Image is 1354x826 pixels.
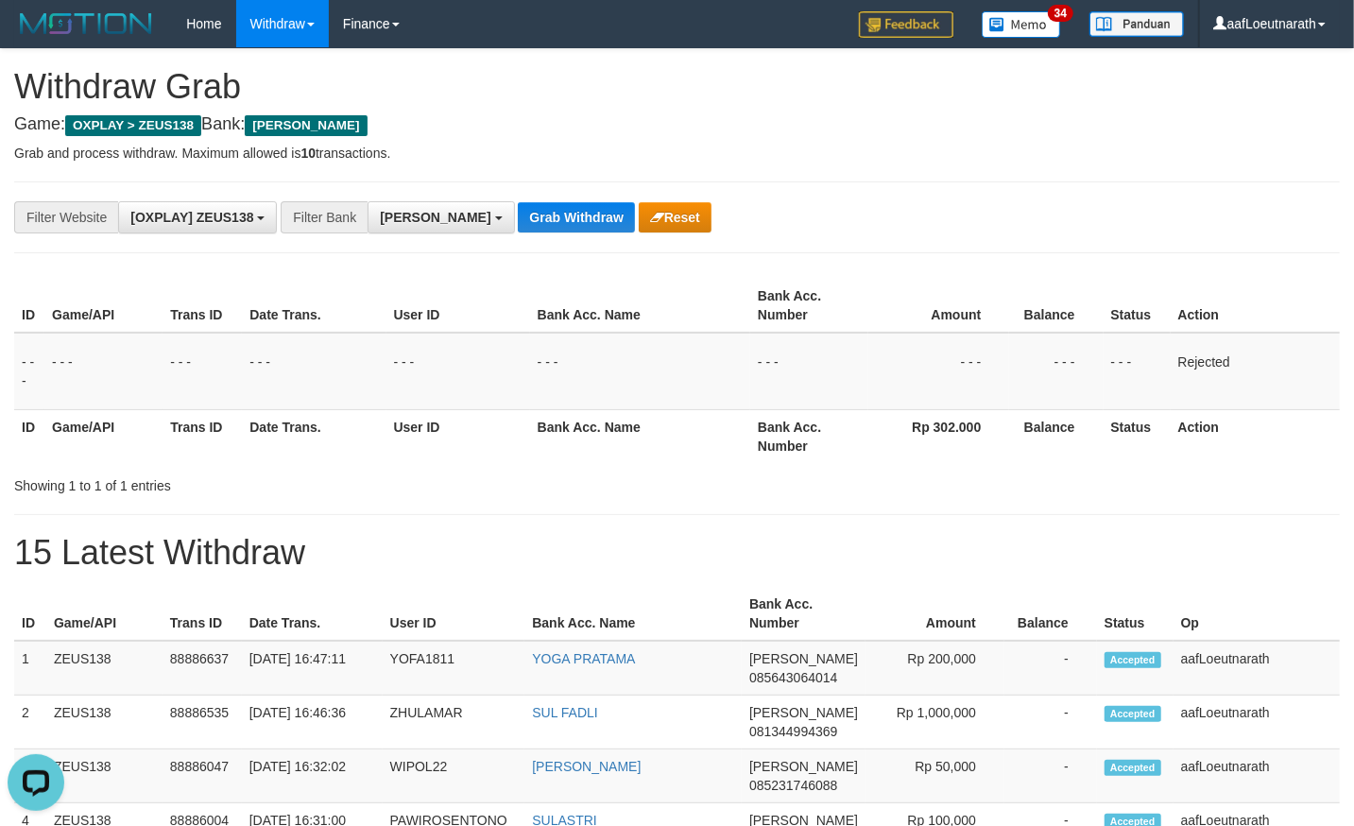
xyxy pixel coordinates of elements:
td: - - - [386,333,530,410]
th: Rp 302.000 [868,409,1009,463]
th: Action [1171,279,1340,333]
th: Bank Acc. Name [530,409,750,463]
span: [PERSON_NAME] [380,210,490,225]
h1: Withdraw Grab [14,68,1340,106]
td: ZEUS138 [46,749,163,803]
span: OXPLAY > ZEUS138 [65,115,201,136]
button: Open LiveChat chat widget [8,8,64,64]
th: Game/API [44,279,163,333]
button: [PERSON_NAME] [368,201,514,233]
th: User ID [386,409,530,463]
th: Date Trans. [242,587,383,641]
strong: 10 [300,146,316,161]
td: 88886637 [163,641,242,696]
span: [PERSON_NAME] [749,759,858,774]
th: Game/API [46,587,163,641]
td: - - - [242,333,386,410]
span: [PERSON_NAME] [749,651,858,666]
th: Action [1171,409,1340,463]
span: [PERSON_NAME] [245,115,367,136]
th: Bank Acc. Number [742,587,866,641]
div: Showing 1 to 1 of 1 entries [14,469,550,495]
td: - [1004,641,1097,696]
th: Trans ID [163,409,242,463]
th: Bank Acc. Number [750,279,868,333]
td: - - - [868,333,1009,410]
th: Balance [1009,409,1103,463]
td: WIPOL22 [383,749,525,803]
td: Rp 50,000 [866,749,1004,803]
td: [DATE] 16:47:11 [242,641,383,696]
td: - - - [530,333,750,410]
th: Op [1174,587,1340,641]
td: aafLoeutnarath [1174,696,1340,749]
td: 2 [14,696,46,749]
th: Balance [1009,279,1103,333]
th: Status [1104,279,1171,333]
td: Rejected [1171,333,1340,410]
td: - [1004,696,1097,749]
th: Status [1104,409,1171,463]
td: 88886047 [163,749,242,803]
td: ZHULAMAR [383,696,525,749]
span: [OXPLAY] ZEUS138 [130,210,253,225]
div: Filter Bank [281,201,368,233]
th: User ID [383,587,525,641]
td: - - - [44,333,163,410]
span: 34 [1048,5,1073,22]
span: Accepted [1105,652,1161,668]
td: Rp 1,000,000 [866,696,1004,749]
td: aafLoeutnarath [1174,749,1340,803]
p: Grab and process withdraw. Maximum allowed is transactions. [14,144,1340,163]
td: ZEUS138 [46,696,163,749]
th: Amount [868,279,1009,333]
th: ID [14,279,44,333]
td: - - - [1009,333,1103,410]
td: - - - [750,333,868,410]
td: YOFA1811 [383,641,525,696]
button: Grab Withdraw [518,202,634,232]
img: Button%20Memo.svg [982,11,1061,38]
span: Copy 081344994369 to clipboard [749,724,837,739]
div: Filter Website [14,201,118,233]
td: [DATE] 16:46:36 [242,696,383,749]
span: Accepted [1105,706,1161,722]
th: Game/API [44,409,163,463]
span: [PERSON_NAME] [749,705,858,720]
h1: 15 Latest Withdraw [14,534,1340,572]
button: [OXPLAY] ZEUS138 [118,201,277,233]
a: YOGA PRATAMA [532,651,635,666]
th: Bank Acc. Name [530,279,750,333]
td: [DATE] 16:32:02 [242,749,383,803]
img: panduan.png [1089,11,1184,37]
th: ID [14,587,46,641]
th: Bank Acc. Name [524,587,742,641]
img: MOTION_logo.png [14,9,158,38]
button: Reset [639,202,711,232]
span: Copy 085231746088 to clipboard [749,778,837,793]
span: Copy 085643064014 to clipboard [749,670,837,685]
th: Bank Acc. Number [750,409,868,463]
th: Trans ID [163,587,242,641]
td: - - - [163,333,242,410]
img: Feedback.jpg [859,11,953,38]
td: - - - [1104,333,1171,410]
td: Rp 200,000 [866,641,1004,696]
a: [PERSON_NAME] [532,759,641,774]
a: SUL FADLI [532,705,598,720]
h4: Game: Bank: [14,115,1340,134]
td: 1 [14,641,46,696]
th: Date Trans. [242,409,386,463]
td: - [1004,749,1097,803]
td: - - - [14,333,44,410]
th: Status [1097,587,1174,641]
th: Balance [1004,587,1097,641]
td: 88886535 [163,696,242,749]
th: Amount [866,587,1004,641]
th: User ID [386,279,530,333]
th: ID [14,409,44,463]
th: Trans ID [163,279,242,333]
th: Date Trans. [242,279,386,333]
span: Accepted [1105,760,1161,776]
td: aafLoeutnarath [1174,641,1340,696]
